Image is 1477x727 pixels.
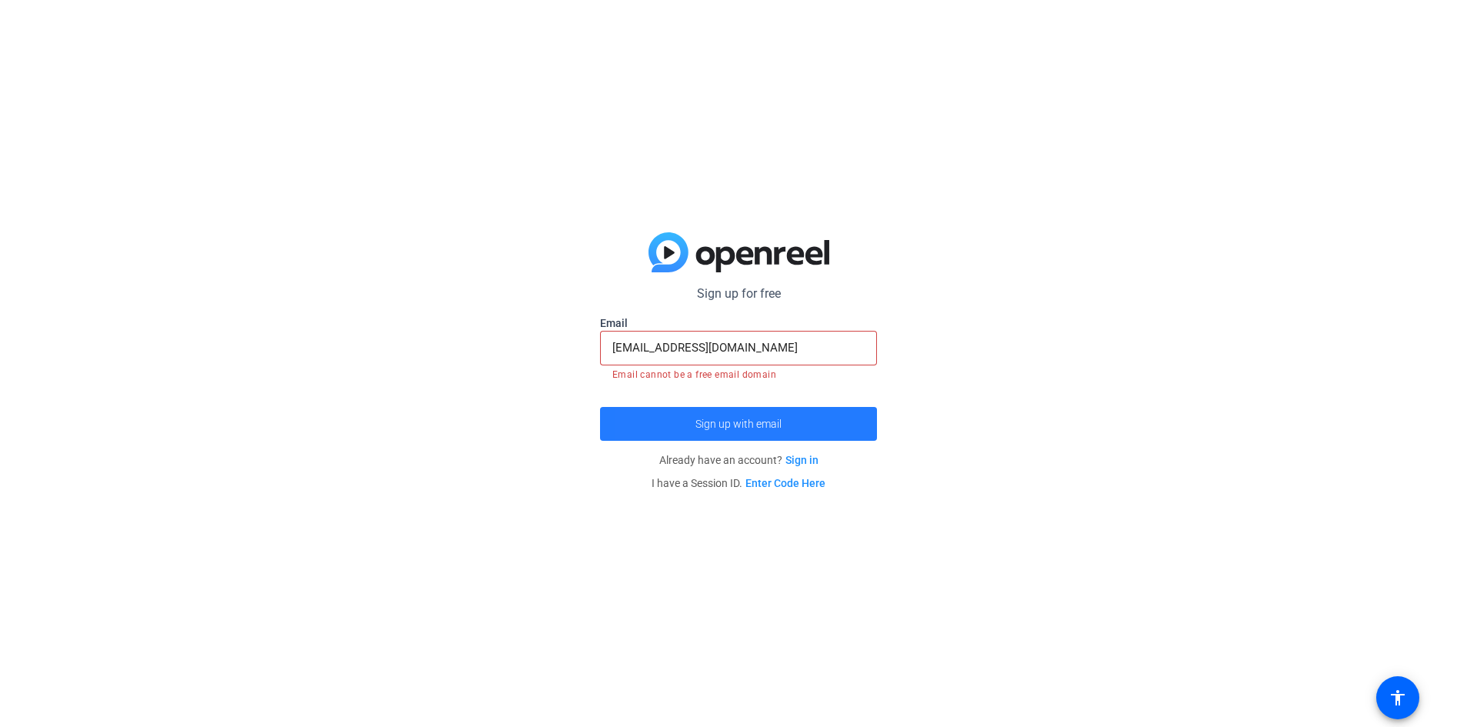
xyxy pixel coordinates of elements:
[600,285,877,303] p: Sign up for free
[612,338,865,357] input: Enter Email Address
[612,365,865,382] mat-error: Email cannot be a free email domain
[652,477,825,489] span: I have a Session ID.
[600,315,877,331] label: Email
[785,454,819,466] a: Sign in
[1389,689,1407,707] mat-icon: accessibility
[659,454,819,466] span: Already have an account?
[745,477,825,489] a: Enter Code Here
[600,407,877,441] button: Sign up with email
[648,232,829,272] img: blue-gradient.svg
